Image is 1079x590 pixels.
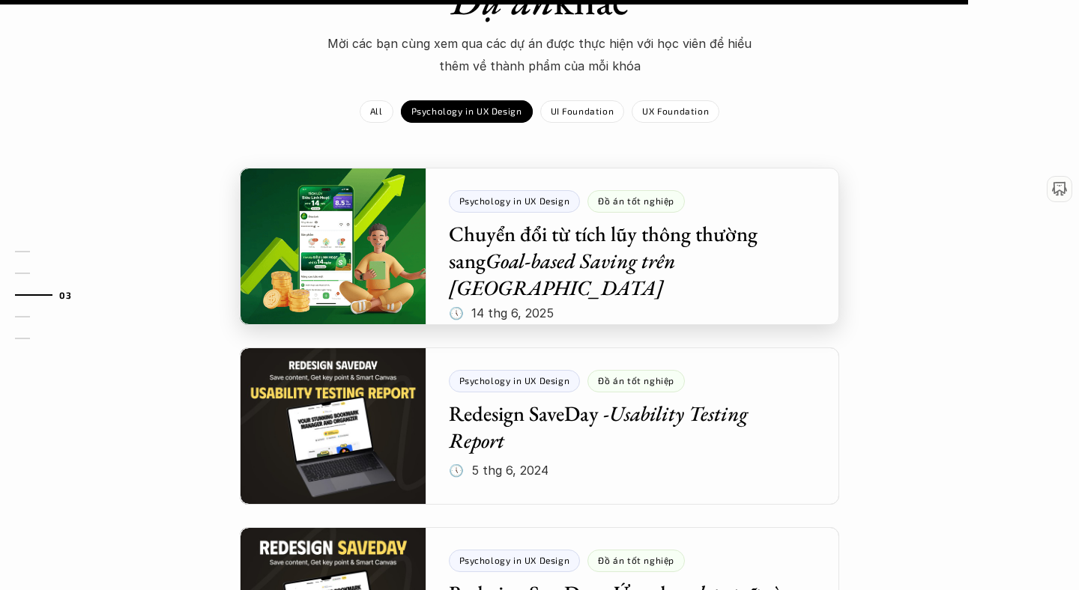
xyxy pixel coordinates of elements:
a: 03 [15,286,86,304]
a: Psychology in UX DesignĐồ án tốt nghiệpChuyển đổi từ tích lũy thông thường sangGoal-based Saving ... [240,168,839,325]
p: Psychology in UX Design [411,106,522,116]
strong: 03 [59,290,71,300]
a: Psychology in UX DesignĐồ án tốt nghiệpRedesign SaveDay -Usability Testing Report🕔 5 thg 6, 2024 [240,347,839,505]
p: UI Foundation [551,106,614,116]
p: All [370,106,383,116]
p: UX Foundation [642,106,709,116]
p: Mời các bạn cùng xem qua các dự án được thực hiện với học viên để hiểu thêm về thành phẩm của mỗi... [315,32,764,78]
